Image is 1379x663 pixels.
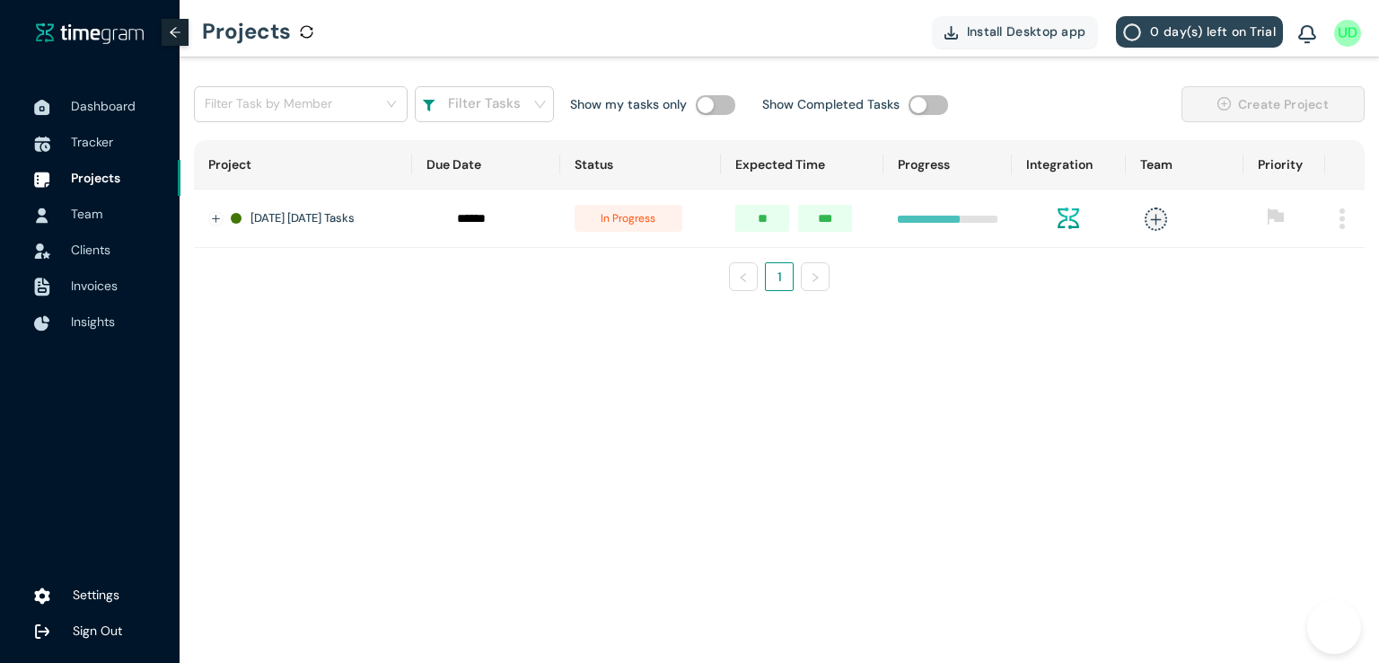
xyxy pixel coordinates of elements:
img: integration [1058,208,1079,229]
img: MenuIcon.83052f96084528689178504445afa2f4.svg [1339,208,1345,229]
img: DownloadApp [944,26,958,40]
h1: Show Completed Tasks [762,94,900,114]
span: left [738,272,749,283]
span: 0 day(s) left on Trial [1150,22,1276,41]
span: right [810,272,821,283]
button: Install Desktop app [932,16,1099,48]
img: ProjectIcon [34,172,50,188]
img: InvoiceIcon [34,278,50,296]
th: Team [1126,140,1244,190]
span: plus [1145,208,1167,230]
span: Clients [71,242,110,258]
span: sync [300,25,313,39]
li: 1 [765,262,794,291]
th: Expected Time [721,140,883,190]
th: Status [560,140,721,190]
li: Previous Page [729,262,758,291]
span: Invoices [71,278,118,294]
h1: [DATE] [DATE] Tasks [250,209,355,227]
img: BellIcon [1298,25,1316,45]
img: InsightsIcon [34,315,50,331]
img: DashboardIcon [34,100,50,116]
button: right [801,262,830,291]
img: timegram [36,22,144,44]
img: TimeTrackerIcon [34,136,50,152]
span: Insights [71,314,115,330]
th: Integration [1012,140,1126,190]
th: Priority [1243,140,1325,190]
img: filterIcon [422,100,435,112]
div: [DATE] [DATE] Tasks [231,209,398,227]
button: plus-circleCreate Project [1181,86,1365,122]
img: settings.78e04af822cf15d41b38c81147b09f22.svg [34,588,50,606]
span: Install Desktop app [967,22,1086,41]
h1: Projects [202,4,291,58]
span: Tracker [71,134,113,150]
button: left [729,262,758,291]
th: Project [194,140,412,190]
span: in progress [575,205,682,232]
span: Sign Out [73,623,122,639]
button: 0 day(s) left on Trial [1116,16,1283,48]
span: Projects [71,170,120,186]
span: flag [1267,208,1285,225]
span: arrow-left [169,26,181,39]
span: Dashboard [71,98,136,114]
span: Team [71,206,102,222]
button: Expand row [209,212,224,226]
a: 1 [766,263,793,290]
h1: Show my tasks only [570,94,687,114]
iframe: Toggle Customer Support [1307,600,1361,654]
th: Progress [883,140,1012,190]
img: logOut.ca60ddd252d7bab9102ea2608abe0238.svg [34,623,50,640]
img: UserIcon [34,208,50,224]
th: Due Date [412,140,560,190]
img: InvoiceIcon [34,243,50,259]
h1: Filter Tasks [448,93,521,115]
span: Settings [73,587,119,603]
span: down [533,98,547,111]
li: Next Page [801,262,830,291]
img: UserIcon [1334,20,1361,47]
